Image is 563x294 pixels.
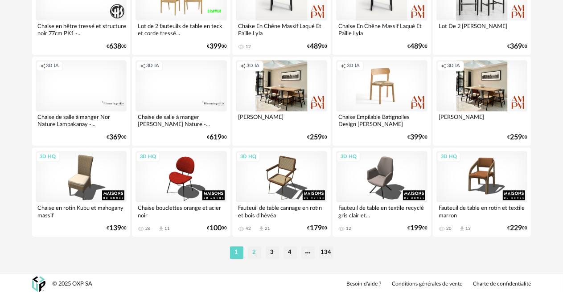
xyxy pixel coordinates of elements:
a: Charte de confidentialité [473,281,531,288]
div: Fauteuil de table en rotin et textile marron [436,202,528,220]
span: Download icon [158,225,164,232]
div: Chaise En Chêne Massif Laqué Et Paille Lyla [236,20,327,38]
div: Chaise de salle à manger Nor Nature Lampakanay -... [36,111,127,129]
div: € 00 [407,135,427,140]
span: 489 [310,44,322,49]
div: 3D HQ [437,151,461,163]
li: 134 [319,246,333,259]
a: 3D HQ Fauteuil de table cannage en rotin et bois d'hévéa 42 Download icon 21 €17900 [232,147,331,237]
div: Fauteuil de table cannage en rotin et bois d'hévéa [236,202,327,220]
span: 179 [310,225,322,231]
a: 3D HQ Fauteuil de table en textile recyclé gris clair et... 12 €19900 [333,147,431,237]
span: 100 [210,225,222,231]
div: € 00 [207,135,227,140]
div: © 2025 OXP SA [53,280,93,288]
a: Creation icon 3D IA [PERSON_NAME] €25900 [232,57,331,146]
a: Creation icon 3D IA Chaise de salle à manger [PERSON_NAME] Nature -... €61900 [132,57,230,146]
div: Lot de 2 fauteuils de table en teck et corde tressé... [136,20,227,38]
span: 3D IA [347,63,360,69]
div: [PERSON_NAME] [436,111,528,129]
div: Chaise Empilable Batignolles Design [PERSON_NAME] [336,111,427,129]
div: 26 [145,226,151,231]
div: Lot De 2 [PERSON_NAME] [436,20,528,38]
div: 12 [246,44,251,49]
div: Fauteuil de table en textile recyclé gris clair et... [336,202,427,220]
div: € 00 [107,135,127,140]
a: 3D HQ Fauteuil de table en rotin et textile marron 20 Download icon 13 €22900 [433,147,531,237]
div: 13 [465,226,471,231]
span: Download icon [459,225,465,232]
div: 3D HQ [136,151,160,163]
span: 399 [210,44,222,49]
div: € 00 [107,225,127,231]
div: € 00 [207,225,227,231]
span: Creation icon [40,63,45,69]
span: 3D IA [247,63,259,69]
li: 1 [230,246,243,259]
div: Chaise en hêtre tressé et structure noir 77cm PK1 -... [36,20,127,38]
span: 259 [510,135,522,140]
div: 11 [164,226,170,231]
div: 21 [265,226,270,231]
a: Besoin d'aide ? [347,281,382,288]
div: 42 [246,226,251,231]
li: 4 [284,246,297,259]
div: [PERSON_NAME] [236,111,327,129]
span: Download icon [258,225,265,232]
span: 3D IA [447,63,460,69]
div: € 00 [507,135,527,140]
span: 229 [510,225,522,231]
img: OXP [32,276,45,292]
a: Creation icon 3D IA [PERSON_NAME] €25900 [433,57,531,146]
span: Creation icon [240,63,246,69]
div: € 00 [507,44,527,49]
a: Creation icon 3D IA Chaise de salle à manger Nor Nature Lampakanay -... €36900 [32,57,131,146]
div: 3D HQ [337,151,361,163]
div: € 00 [307,44,327,49]
div: € 00 [407,44,427,49]
div: Chaise de salle à manger [PERSON_NAME] Nature -... [136,111,227,129]
a: Creation icon 3D IA Chaise Empilable Batignolles Design [PERSON_NAME] €39900 [333,57,431,146]
span: 3D IA [46,63,59,69]
li: 3 [266,246,279,259]
div: 20 [446,226,452,231]
div: € 00 [207,44,227,49]
span: 399 [410,135,422,140]
div: € 00 [307,225,327,231]
div: € 00 [407,225,427,231]
span: 139 [109,225,121,231]
span: 259 [310,135,322,140]
span: 369 [510,44,522,49]
div: € 00 [107,44,127,49]
div: € 00 [307,135,327,140]
span: 489 [410,44,422,49]
div: 12 [346,226,351,231]
span: Creation icon [140,63,145,69]
div: € 00 [507,225,527,231]
div: Chaise En Chêne Massif Laqué Et Paille Lyla [336,20,427,38]
a: 3D HQ Chaise bouclettes orange et acier noir 26 Download icon 11 €10000 [132,147,230,237]
li: 2 [248,246,261,259]
span: 3D IA [146,63,159,69]
a: 3D HQ Chaise en rotin Kubu et mahogany massif €13900 [32,147,131,237]
span: 369 [109,135,121,140]
span: 619 [210,135,222,140]
span: Creation icon [341,63,346,69]
span: 199 [410,225,422,231]
div: 3D HQ [36,151,60,163]
span: 638 [109,44,121,49]
div: Chaise bouclettes orange et acier noir [136,202,227,220]
a: Conditions générales de vente [392,281,463,288]
div: Chaise en rotin Kubu et mahogany massif [36,202,127,220]
div: 3D HQ [236,151,260,163]
span: Creation icon [441,63,446,69]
